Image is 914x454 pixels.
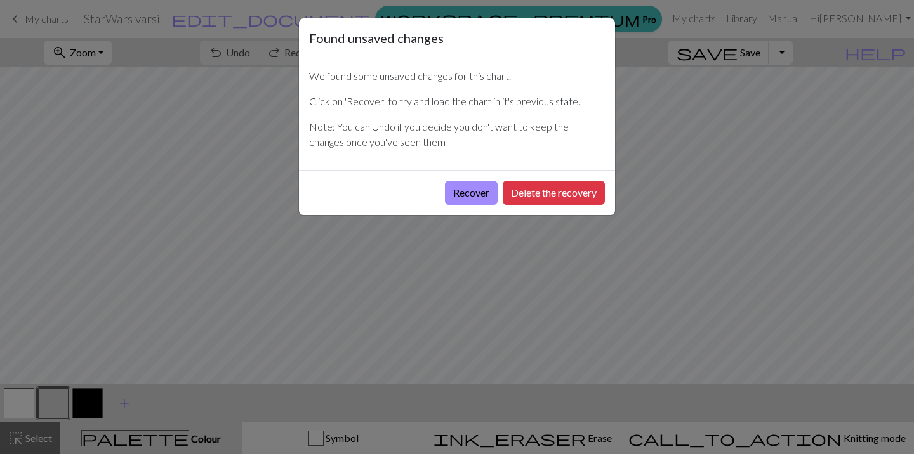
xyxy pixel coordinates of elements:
[445,181,498,205] button: Recover
[309,94,605,109] p: Click on 'Recover' to try and load the chart in it's previous state.
[503,181,605,205] button: Delete the recovery
[309,119,605,150] p: Note: You can Undo if you decide you don't want to keep the changes once you've seen them
[309,68,605,84] p: We found some unsaved changes for this chart.
[309,29,444,48] h5: Found unsaved changes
